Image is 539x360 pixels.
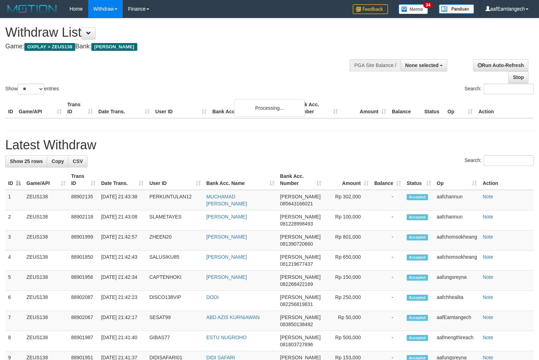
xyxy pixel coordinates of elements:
a: ABD AZIS KURNIAWAN [206,314,260,320]
td: ZHEEN20 [146,230,203,251]
th: Bank Acc. Number [292,98,341,118]
span: Copy 081228998493 to clipboard [280,221,313,227]
td: ZEUS138 [24,230,68,251]
th: ID [5,98,16,118]
td: [DATE] 21:42:34 [98,271,147,291]
th: Op: activate to sort column ascending [434,170,480,190]
th: Balance: activate to sort column ascending [371,170,404,190]
input: Search: [484,155,534,166]
h1: Latest Withdraw [5,138,534,152]
th: User ID [152,98,210,118]
td: 2 [5,210,24,230]
select: Showentries [18,84,44,94]
span: Accepted [407,295,428,301]
a: [PERSON_NAME] [206,214,247,220]
td: [DATE] 21:42:57 [98,230,147,251]
a: Note [483,254,493,260]
div: Processing... [234,99,305,117]
h4: Game: Bank: [5,43,352,50]
td: aafmengthireach [434,331,480,351]
td: 1 [5,190,24,210]
td: 88901999 [68,230,98,251]
td: Rp 250,000 [324,291,371,311]
td: ZEUS138 [24,291,68,311]
td: 88902118 [68,210,98,230]
td: 8 [5,331,24,351]
td: 88902135 [68,190,98,210]
td: - [371,190,404,210]
td: - [371,311,404,331]
td: SLAMETAYES [146,210,203,230]
a: ESTU NUGROHO [206,335,247,340]
td: Rp 100,000 [324,210,371,230]
span: [PERSON_NAME] [280,194,321,199]
span: Copy 081219677437 to clipboard [280,261,313,267]
td: 88902067 [68,311,98,331]
td: aafchomsokheang [434,230,480,251]
span: Copy 085643166021 to clipboard [280,201,313,206]
img: Button%20Memo.svg [399,4,428,14]
span: Copy 081803727896 to clipboard [280,342,313,347]
td: GIBAS77 [146,331,203,351]
th: ID: activate to sort column descending [5,170,24,190]
td: ZEUS138 [24,331,68,351]
th: Amount: activate to sort column ascending [324,170,371,190]
td: 7 [5,311,24,331]
td: Rp 150,000 [324,271,371,291]
td: [DATE] 21:43:38 [98,190,147,210]
td: DISCO138VIP [146,291,203,311]
span: Accepted [407,254,428,260]
div: PGA Site Balance / [350,59,400,71]
span: Copy 081390720660 to clipboard [280,241,313,247]
span: None selected [405,62,439,68]
td: - [371,251,404,271]
th: Date Trans.: activate to sort column ascending [98,170,147,190]
th: Trans ID: activate to sort column ascending [68,170,98,190]
td: ZEUS138 [24,271,68,291]
span: Accepted [407,335,428,341]
span: [PERSON_NAME] [280,335,321,340]
a: Note [483,194,493,199]
td: [DATE] 21:43:08 [98,210,147,230]
span: Copy 082268422169 to clipboard [280,281,313,287]
td: - [371,210,404,230]
td: Rp 50,000 [324,311,371,331]
label: Show entries [5,84,59,94]
th: Bank Acc. Number: activate to sort column ascending [277,170,324,190]
button: None selected [401,59,448,71]
td: ZEUS138 [24,190,68,210]
span: [PERSON_NAME] [280,254,321,260]
td: - [371,271,404,291]
a: Note [483,234,493,240]
a: Note [483,335,493,340]
td: [DATE] 21:42:23 [98,291,147,311]
td: Rp 650,000 [324,251,371,271]
th: Op [445,98,476,118]
td: - [371,230,404,251]
td: Rp 801,000 [324,230,371,251]
td: - [371,331,404,351]
td: aafchomsokheang [434,251,480,271]
span: Copy 082256819831 to clipboard [280,301,313,307]
td: PERKUNTULAN12 [146,190,203,210]
span: Accepted [407,234,428,240]
a: Note [483,274,493,280]
td: aafchannun [434,210,480,230]
td: 5 [5,271,24,291]
td: 88902087 [68,291,98,311]
a: DODI [206,294,219,300]
th: Date Trans. [96,98,153,118]
th: Balance [389,98,422,118]
a: [PERSON_NAME] [206,254,247,260]
a: Note [483,214,493,220]
a: CSV [68,155,87,167]
a: Show 25 rows [5,155,47,167]
span: [PERSON_NAME] [280,274,321,280]
td: CAPTENHOKI [146,271,203,291]
h1: Withdraw List [5,25,352,40]
td: aafchannun [434,190,480,210]
th: Game/API: activate to sort column ascending [24,170,68,190]
th: Action [476,98,534,118]
td: SESAT99 [146,311,203,331]
th: Status [422,98,445,118]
